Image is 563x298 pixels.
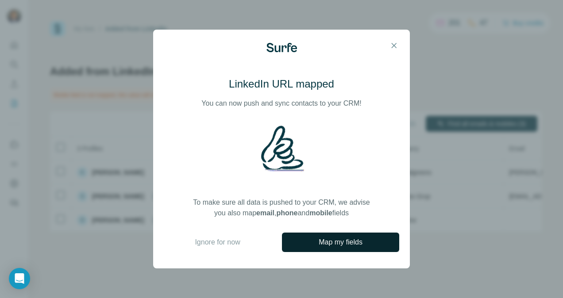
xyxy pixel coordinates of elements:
span: Ignore for now [195,237,240,248]
button: Map my fields [282,233,399,252]
p: You can now push and sync contacts to your CRM! [201,98,361,109]
strong: phone [276,209,297,217]
h3: LinkedIn URL mapped [229,77,334,91]
strong: mobile [309,209,332,217]
strong: email [256,209,274,217]
img: Surfe Logo [266,43,297,52]
img: Illustration - Shaka [258,125,305,172]
p: To make sure all data is pushed to your CRM, we advise you also map , and fields [193,197,370,218]
div: Open Intercom Messenger [9,268,30,289]
span: Map my fields [319,237,362,248]
button: Ignore for now [164,237,271,248]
